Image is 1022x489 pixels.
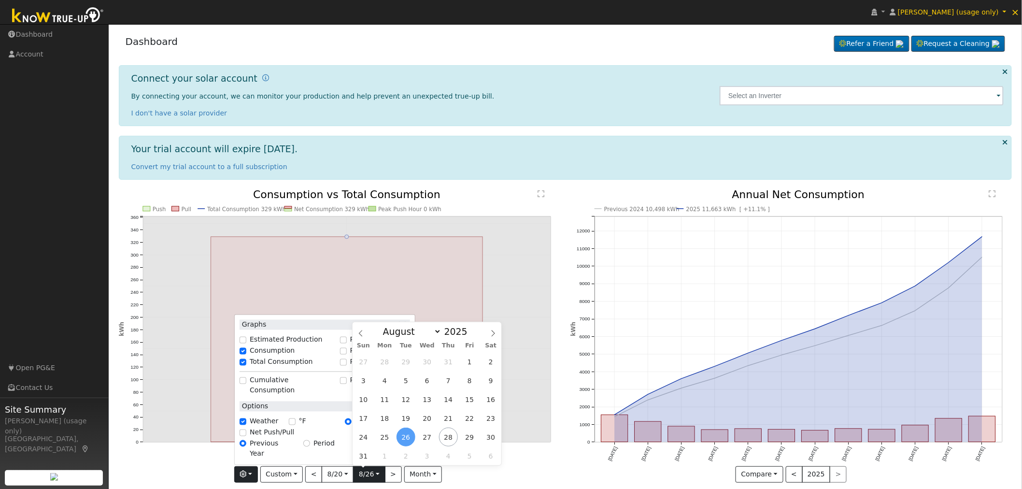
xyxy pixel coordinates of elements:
span: August 23, 2025 [482,409,500,428]
circle: onclick="" [813,327,817,331]
text: 7000 [580,316,591,322]
span: August 24, 2025 [354,428,373,446]
label: Net Push/Pull [250,428,294,438]
span: August 19, 2025 [397,409,415,428]
input: Weather [240,418,246,425]
circle: onclick="" [646,393,650,397]
text: 100 [130,377,139,383]
text: 120 [130,365,139,370]
circle: onclick="" [947,261,951,265]
rect: onclick="" [635,422,661,442]
span: September 5, 2025 [460,446,479,465]
button: < [786,466,803,483]
label: Options [240,402,268,412]
select: Month [378,326,441,337]
button: month [404,466,442,483]
span: By connecting your account, we can monitor your production and help prevent an unexpected true-up... [131,92,495,100]
label: Previous Year [350,335,396,345]
img: retrieve [992,40,1000,48]
span: Sat [480,343,501,349]
rect: onclick="" [936,418,962,442]
h1: Connect your solar account [131,73,257,84]
text: 40 [133,415,139,420]
text: 20 [133,427,139,432]
text: [DATE] [975,446,986,462]
span: August 28, 2025 [439,428,458,446]
circle: onclick="" [913,284,917,288]
button: 2025 [802,466,831,483]
span: July 31, 2025 [439,352,458,371]
label: Previous Year [350,375,396,386]
input: Net Push/Pull [240,429,246,436]
a: Dashboard [126,36,178,47]
span: September 4, 2025 [439,446,458,465]
span: August 15, 2025 [460,390,479,409]
label: Cumulative Consumption [250,375,335,396]
label: Estimated Production [250,335,323,345]
circle: onclick="" [780,339,784,343]
text:  [989,190,996,198]
button: 8/26 [353,466,385,483]
circle: onclick="" [646,398,650,402]
span: Wed [416,343,438,349]
text: 2000 [580,404,591,410]
circle: onclick="" [947,286,951,290]
text: Annual Net Consumption [732,188,865,201]
text: 300 [130,252,139,258]
circle: onclick="" [613,415,617,419]
text: kWh [118,322,125,337]
label: Graphs [240,320,267,330]
span: Tue [395,343,416,349]
input: Previous Year [340,347,347,354]
span: × [1011,6,1020,18]
img: retrieve [50,473,58,481]
button: Compare [736,466,783,483]
input: kWh [345,418,352,425]
rect: onclick="" [735,429,762,442]
rect: onclick="" [668,427,695,443]
circle: onclick="" [980,235,984,239]
span: August 12, 2025 [397,390,415,409]
input: Cumulative Consumption [240,377,246,384]
label: Period [313,439,335,449]
text: 280 [130,265,139,270]
text: 12000 [577,229,590,234]
span: Sun [353,343,374,349]
circle: onclick="" [880,324,884,328]
text: [DATE] [908,446,919,462]
button: Custom [260,466,303,483]
rect: onclick="" [835,429,862,442]
text: [DATE] [841,446,852,462]
input: Estimated Production [240,337,246,344]
span: August 29, 2025 [460,428,479,446]
span: August 27, 2025 [418,428,437,446]
span: July 29, 2025 [397,352,415,371]
label: Previous Year [250,439,293,459]
button: 8/20 [322,466,354,483]
span: August 2, 2025 [482,352,500,371]
text: [DATE] [941,446,952,462]
input: Consumption [240,347,246,354]
span: September 2, 2025 [397,446,415,465]
input: Select an Inverter [720,86,1004,105]
span: August 20, 2025 [418,409,437,428]
circle: onclick="" [746,351,750,355]
span: August 4, 2025 [375,371,394,390]
text: [DATE] [875,446,886,462]
div: [PERSON_NAME] (usage only) [5,416,103,436]
a: Convert my trial account to a full subscription [131,163,287,171]
input: Previous Year [340,377,347,384]
circle: onclick="" [713,376,717,380]
text: 10000 [577,263,590,269]
text: [DATE] [640,446,652,462]
span: August 22, 2025 [460,409,479,428]
circle: onclick="" [980,256,984,259]
label: Previous Year [350,357,396,367]
span: August 3, 2025 [354,371,373,390]
text: Push [153,206,166,213]
span: September 6, 2025 [482,446,500,465]
span: [PERSON_NAME] (usage only) [898,8,999,16]
text: Total Consumption 329 kWh [207,206,286,213]
text: 340 [130,227,139,232]
label: Consumption [250,346,295,356]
